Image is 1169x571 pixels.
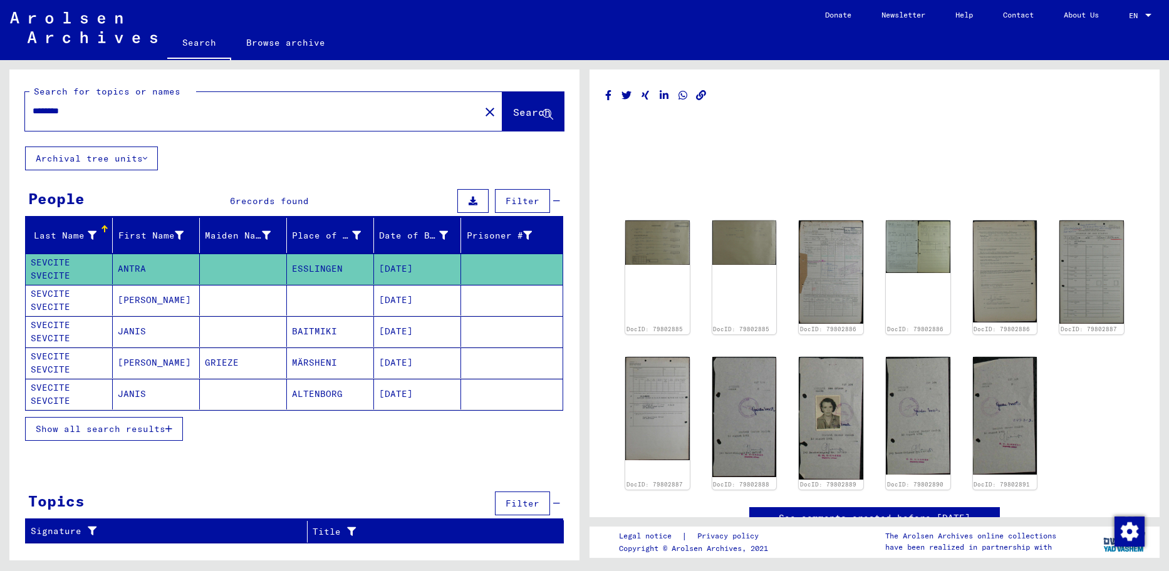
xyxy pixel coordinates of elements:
mat-cell: [DATE] [374,379,461,409]
span: EN [1129,11,1143,20]
mat-cell: ANTRA [113,254,200,284]
mat-header-cell: Prisoner # [461,218,563,253]
img: 001.jpg [625,220,690,265]
p: have been realized in partnership with [885,542,1056,553]
mat-header-cell: Place of Birth [287,218,374,253]
mat-header-cell: Date of Birth [374,218,461,253]
div: First Name [118,225,199,245]
img: 001.jpg [973,357,1037,475]
img: 002.jpg [625,357,690,460]
mat-cell: GRIEZE [200,347,287,378]
div: Place of Birth [292,229,361,242]
p: The Arolsen Archives online collections [885,530,1056,542]
img: Arolsen_neg.svg [10,12,157,43]
a: See comments created before [DATE] [779,512,970,525]
a: DocID: 79802889 [800,481,856,488]
p: Copyright © Arolsen Archives, 2021 [619,543,774,554]
mat-cell: SEVCITE SVECITE [26,254,113,284]
mat-cell: [DATE] [374,316,461,347]
img: 001.jpg [886,357,950,475]
div: Title [313,522,551,542]
img: 001.jpg [1059,220,1124,324]
span: records found [236,195,309,207]
div: Date of Birth [379,225,464,245]
button: Archival tree units [25,147,158,170]
mat-cell: ESSLINGEN [287,254,374,284]
span: Filter [506,498,539,509]
mat-cell: MÄRSHENI [287,347,374,378]
mat-cell: SVECITE SEVCITE [26,379,113,409]
img: Change consent [1114,517,1145,547]
button: Share on LinkedIn [658,88,671,103]
div: Place of Birth [292,225,377,245]
button: Clear [477,99,502,124]
div: Last Name [31,229,96,242]
div: Maiden Name [205,229,271,242]
a: Search [167,28,231,60]
a: DocID: 79802885 [626,326,683,332]
img: 002.jpg [886,220,950,272]
button: Search [502,92,564,131]
a: Privacy policy [687,530,774,543]
button: Show all search results [25,417,183,441]
div: Prisoner # [466,225,548,245]
div: Signature [31,522,310,542]
button: Share on Twitter [620,88,633,103]
a: DocID: 79802887 [1061,326,1117,332]
span: Show all search results [36,423,165,435]
img: 001.jpg [712,357,777,477]
mat-cell: SEVCITE SVECITE [26,285,113,316]
mat-cell: [PERSON_NAME] [113,285,200,316]
div: Change consent [1114,516,1144,546]
img: yv_logo.png [1101,526,1148,557]
div: Topics [28,490,85,512]
div: Prisoner # [466,229,532,242]
div: Signature [31,525,298,538]
mat-cell: [DATE] [374,254,461,284]
a: DocID: 79802887 [626,481,683,488]
mat-cell: JANIS [113,316,200,347]
mat-cell: [DATE] [374,347,461,378]
button: Share on Xing [639,88,652,103]
img: 001.jpg [799,220,863,324]
mat-cell: JANIS [113,379,200,409]
mat-cell: SVECITE SEVCITE [26,347,113,378]
div: Date of Birth [379,229,448,242]
mat-cell: ALTENBORG [287,379,374,409]
mat-header-cell: Last Name [26,218,113,253]
mat-cell: SVECITE SEVCITE [26,316,113,347]
mat-label: Search for topics or names [34,86,180,97]
mat-icon: close [482,105,497,120]
button: Filter [495,491,550,515]
div: | [619,530,774,543]
span: 6 [230,195,236,207]
mat-cell: [DATE] [374,285,461,316]
span: Filter [506,195,539,207]
div: Maiden Name [205,225,286,245]
mat-header-cell: Maiden Name [200,218,287,253]
button: Copy link [695,88,708,103]
div: First Name [118,229,184,242]
a: Legal notice [619,530,682,543]
a: DocID: 79802886 [887,326,943,332]
button: Share on WhatsApp [677,88,690,103]
a: DocID: 79802891 [974,481,1030,488]
img: 001.jpg [799,357,863,480]
a: DocID: 79802886 [974,326,1030,332]
span: Search [513,106,551,118]
a: DocID: 79802886 [800,326,856,332]
div: People [28,187,85,210]
div: Last Name [31,225,112,245]
a: DocID: 79802885 [713,326,769,332]
mat-cell: [PERSON_NAME] [113,347,200,378]
div: Title [313,525,539,538]
a: Browse archive [231,28,340,58]
img: 003.jpg [973,220,1037,322]
mat-cell: BAITMIKI [287,316,374,347]
a: DocID: 79802890 [887,481,943,488]
button: Filter [495,189,550,213]
a: DocID: 79802888 [713,481,769,488]
mat-header-cell: First Name [113,218,200,253]
img: 002.jpg [712,220,777,265]
button: Share on Facebook [602,88,615,103]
